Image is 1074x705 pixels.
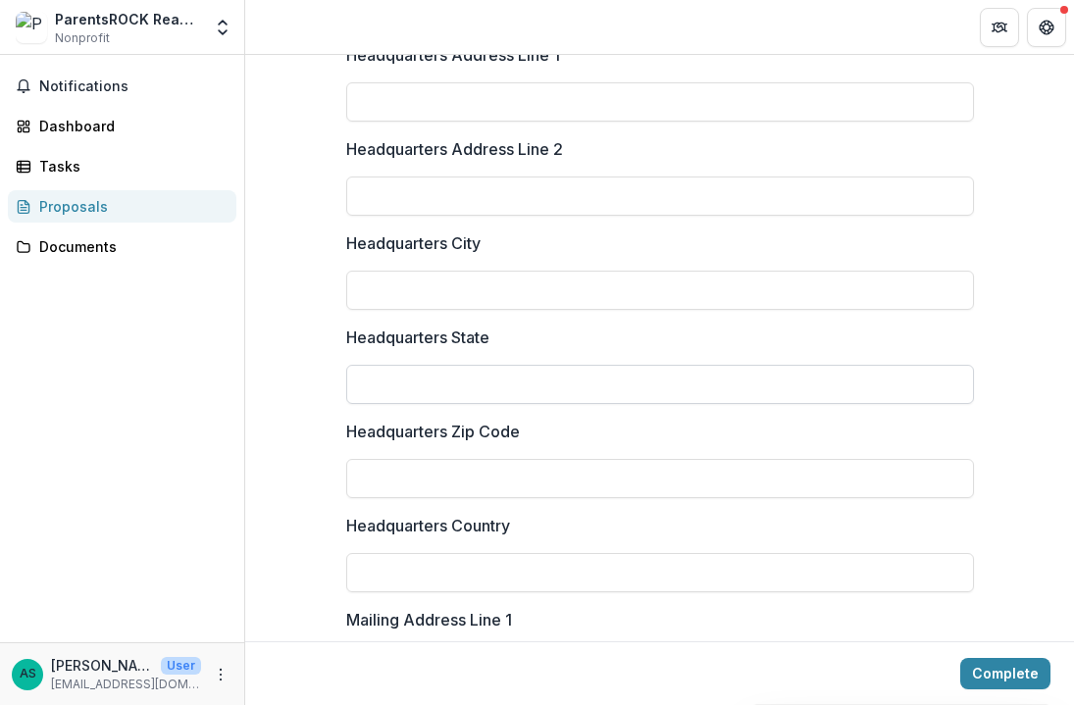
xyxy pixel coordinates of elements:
p: Headquarters Address Line 1 [346,43,560,67]
p: [EMAIL_ADDRESS][DOMAIN_NAME] [51,676,201,693]
p: Headquarters City [346,231,481,255]
p: Headquarters Country [346,514,510,537]
div: ParentsROCK Readiness Project [55,9,201,29]
span: Notifications [39,78,229,95]
button: Notifications [8,71,236,102]
button: Complete [960,658,1050,689]
a: Dashboard [8,110,236,142]
a: Tasks [8,150,236,182]
p: Mailing Address Line 1 [346,608,512,631]
a: Documents [8,230,236,263]
p: [PERSON_NAME] [51,655,153,676]
p: Headquarters Zip Code [346,420,520,443]
p: User [161,657,201,675]
img: ParentsROCK Readiness Project [16,12,47,43]
div: Tasks [39,156,221,176]
span: Nonprofit [55,29,110,47]
div: Alicia Spencer [20,668,36,680]
button: Partners [980,8,1019,47]
div: Documents [39,236,221,257]
a: Proposals [8,190,236,223]
div: Dashboard [39,116,221,136]
p: Headquarters State [346,326,489,349]
div: Proposals [39,196,221,217]
button: Get Help [1027,8,1066,47]
p: Headquarters Address Line 2 [346,137,563,161]
button: More [209,663,232,686]
button: Open entity switcher [209,8,236,47]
